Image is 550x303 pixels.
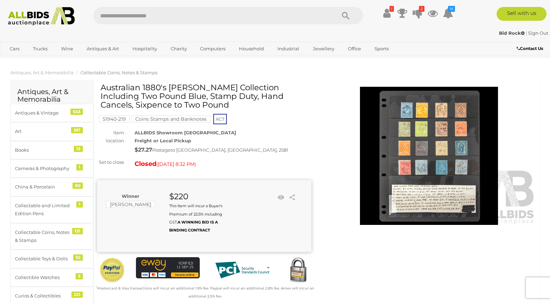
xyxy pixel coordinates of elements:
[210,257,274,283] img: PCI DSS compliant
[389,6,394,12] i: !
[10,223,93,250] a: Collectable Coins, Notes & Stamps 131
[499,30,525,36] strong: Bid Rock
[169,203,222,233] small: This Item will incur a Buyer's Premium of 22.5% including GST.
[96,286,314,298] small: Mastercard & Visa transactions will incur an additional 1.9% fee. Paypal will incur an additional...
[5,55,63,66] a: [GEOGRAPHIC_DATA]
[158,161,195,167] span: [DATE] 8:32 PM
[169,220,218,233] b: A WINNING BID IS A BINDING CONTRACT
[57,43,78,54] a: Wine
[76,273,83,279] div: 5
[443,7,453,19] a: 16
[101,83,310,110] h1: Australian 1880's [PERSON_NAME] Collection Including Two Pound Blue, Stamp Duty, Hand Cancels, Si...
[15,109,72,117] div: Antiques & Vintage
[10,250,93,268] a: Collectable Toys & Dolls 52
[74,146,83,152] div: 13
[72,183,83,189] div: 90
[71,127,83,133] div: 261
[15,255,72,263] div: Collectable Toys & Dolls
[99,116,130,122] a: 51940-219
[15,165,72,172] div: Cameras & Photography
[234,43,268,54] a: Household
[92,129,129,145] div: Item location
[72,228,83,234] div: 131
[169,192,188,201] strong: $220
[370,43,393,54] a: Sports
[70,109,83,115] div: 543
[213,114,227,124] span: ACT
[82,43,123,54] a: Antiques & Art
[10,159,93,178] a: Cameras & Photography 1
[15,292,72,300] div: Curios & Collectibles
[10,268,93,287] a: Collectible Watches 5
[131,116,210,122] a: Coins Stamps and Banknotes
[28,43,52,54] a: Trucks
[76,164,83,170] div: 1
[76,201,83,208] div: 1
[92,158,129,166] div: Set to close
[497,7,547,21] a: Sell with us
[15,183,72,191] div: China & Porcelain
[136,257,200,278] img: eWAY Payment Gateway
[135,130,236,135] strong: ALLBIDS Showroom [GEOGRAPHIC_DATA]
[128,43,162,54] a: Hospitality
[15,202,72,218] div: Collectable and Limited Edition Pens
[382,7,392,19] a: !
[10,196,93,223] a: Collectable and Limited Edition Pens 1
[10,104,93,122] a: Antiques & Vintage 543
[526,30,527,36] span: |
[10,141,93,159] a: Books 13
[10,178,93,196] a: China & Porcelain 90
[135,138,191,143] strong: Freight or Local Pickup
[308,43,339,54] a: Jewellery
[166,43,191,54] a: Charity
[171,147,288,153] span: to [GEOGRAPHIC_DATA], [GEOGRAPHIC_DATA], 2581
[419,6,424,12] i: 2
[15,273,72,281] div: Collectible Watches
[196,43,230,54] a: Computers
[80,70,157,75] a: Collectable Coins, Notes & Stamps
[135,145,311,155] div: Postage
[276,192,286,203] li: Watch this item
[499,30,526,36] a: Bid Rock
[15,228,72,245] div: Collectable Coins, Notes & Stamps
[4,7,79,26] img: Allbids.com.au
[448,6,455,12] i: 16
[10,122,93,141] a: Art 261
[343,43,366,54] a: Office
[273,43,304,54] a: Industrial
[517,46,543,51] b: Contact Us
[328,7,363,24] button: Search
[412,7,423,19] a: 2
[135,146,152,153] strong: $27.27
[135,160,156,168] strong: Closed
[122,193,139,199] b: Winner
[73,254,83,261] div: 52
[322,87,536,225] img: Australian 1880's Victoria Stamp Collection Including Two Pound Blue, Stamp Duty, Hand Cancels, S...
[15,127,72,135] div: Art
[517,45,545,52] a: Contact Us
[285,257,311,284] img: Secured by Rapid SSL
[71,292,83,298] div: 221
[17,88,86,103] h2: Antiques, Art & Memorabilia
[156,161,196,167] span: ( )
[528,30,548,36] a: Sign Out
[15,146,72,154] div: Books
[106,201,155,208] mark: [PERSON_NAME]
[5,43,24,54] a: Cars
[99,257,126,283] img: Official PayPal Seal
[10,70,74,75] a: Antiques, Art & Memorabilia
